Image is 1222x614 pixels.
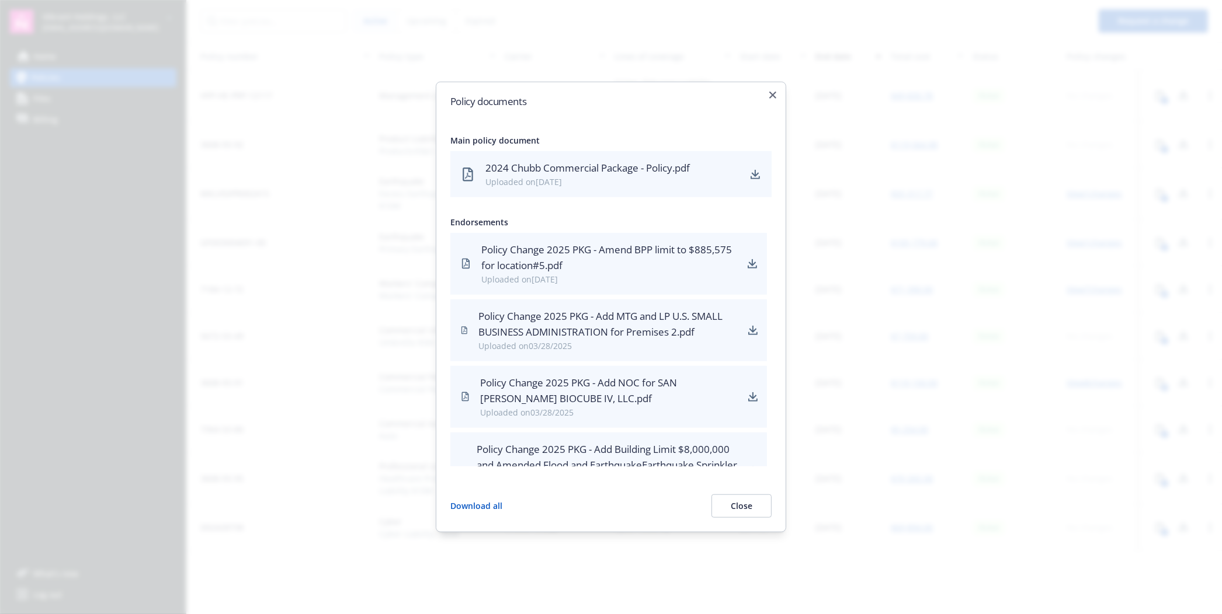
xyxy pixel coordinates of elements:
div: Uploaded on 03/28/2025 [478,340,739,352]
h2: Policy documents [450,96,772,106]
div: Uploaded on [DATE] [481,273,737,285]
a: download [748,168,762,182]
div: Main policy document [450,134,772,146]
div: Uploaded on 03/28/2025 [480,406,738,418]
div: Policy Change 2025 PKG - Add MTG and LP U.S. SMALL BUSINESS ADMINISTRATION for Premises 2.pdf [478,309,739,340]
div: Policy Change 2025 PKG - Amend BPP limit to $885,575 for location#5.pdf [481,242,737,273]
div: Policy Change 2025 PKG - Add Building Limit $8,000,000 and Amended Flood and EarthquakeEarthquake... [477,442,739,488]
a: download [748,390,758,404]
div: Policy Change 2025 PKG - Add NOC for SAN [PERSON_NAME] BIOCUBE IV, LLC.pdf [480,375,738,406]
a: download [747,257,758,271]
div: Uploaded on [DATE] [485,176,739,188]
div: 2024 Chubb Commercial Package - Policy.pdf [485,161,739,176]
div: Endorsements [450,216,772,228]
a: download [748,323,758,337]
